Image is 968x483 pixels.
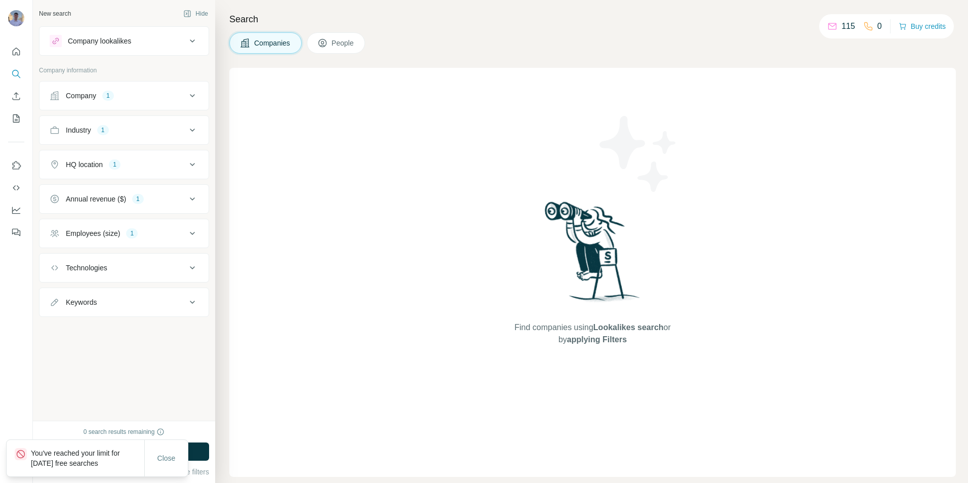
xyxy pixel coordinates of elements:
div: Annual revenue ($) [66,194,126,204]
div: Industry [66,125,91,135]
button: Enrich CSV [8,87,24,105]
button: Industry1 [39,118,209,142]
button: Use Surfe on LinkedIn [8,156,24,175]
div: Company [66,91,96,101]
div: 0 search results remaining [84,427,165,436]
p: 0 [877,20,882,32]
span: Companies [254,38,291,48]
div: 1 [102,91,114,100]
div: Company lookalikes [68,36,131,46]
p: Company information [39,66,209,75]
button: Close [150,449,183,467]
button: My lists [8,109,24,128]
button: Dashboard [8,201,24,219]
div: 1 [132,194,144,204]
button: Employees (size)1 [39,221,209,246]
button: Company1 [39,84,209,108]
h4: Search [229,12,956,26]
div: HQ location [66,159,103,170]
div: New search [39,9,71,18]
p: You've reached your limit for [DATE] free searches [31,448,144,468]
span: People [332,38,355,48]
button: Hide [176,6,215,21]
button: Feedback [8,223,24,241]
button: Search [8,65,24,83]
img: Avatar [8,10,24,26]
img: Surfe Illustration - Woman searching with binoculars [540,199,646,312]
button: Buy credits [899,19,946,33]
span: applying Filters [567,335,627,344]
button: Technologies [39,256,209,280]
button: Annual revenue ($)1 [39,187,209,211]
button: Company lookalikes [39,29,209,53]
span: Find companies using or by [511,321,673,346]
div: Keywords [66,297,97,307]
img: Surfe Illustration - Stars [593,108,684,199]
div: Technologies [66,263,107,273]
button: Quick start [8,43,24,61]
div: Employees (size) [66,228,120,238]
p: 115 [841,20,855,32]
button: HQ location1 [39,152,209,177]
button: Keywords [39,290,209,314]
span: Lookalikes search [593,323,664,332]
button: Use Surfe API [8,179,24,197]
div: 1 [109,160,120,169]
div: 1 [97,126,109,135]
span: Close [157,453,176,463]
div: 1 [126,229,138,238]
